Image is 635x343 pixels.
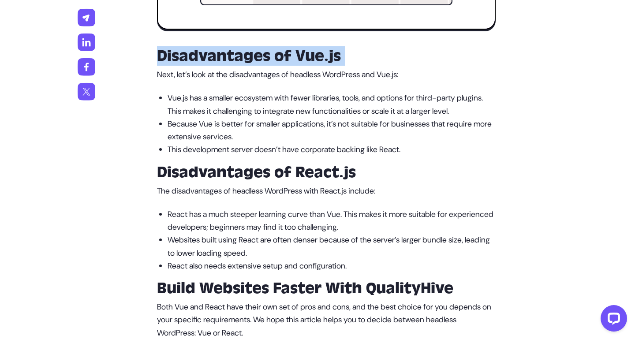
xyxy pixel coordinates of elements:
[594,302,631,339] iframe: LiveChat chat widget
[157,185,496,198] p: The disadvantages of headless WordPress with React.js include:
[168,118,496,144] p: Because Vue is better for smaller applications, it’s not suitable for businesses that require mor...
[168,143,496,156] p: This development server doesn’t have corporate backing like React.
[168,260,496,272] p: React also needs extensive setup and configuration.
[157,68,496,81] p: Next, let’s look at the disadvantages of headless WordPress and Vue.js:
[157,279,453,298] strong: Build Websites Faster With QualityHive
[168,234,496,260] p: Websites built using React are often denser because of the server’s larger bundle size, leading t...
[157,301,496,339] p: Both Vue and React have their own set of pros and cons, and the best choice for you depends on yo...
[157,163,356,182] strong: Disadvantages of React.js
[168,208,496,234] p: React has a much steeper learning curve than Vue. This makes it more suitable for experienced dev...
[157,46,341,66] strong: Disadvantages of Vue.js
[168,92,496,118] p: Vue.js has a smaller ecosystem with fewer libraries, tools, and options for third-party plugins. ...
